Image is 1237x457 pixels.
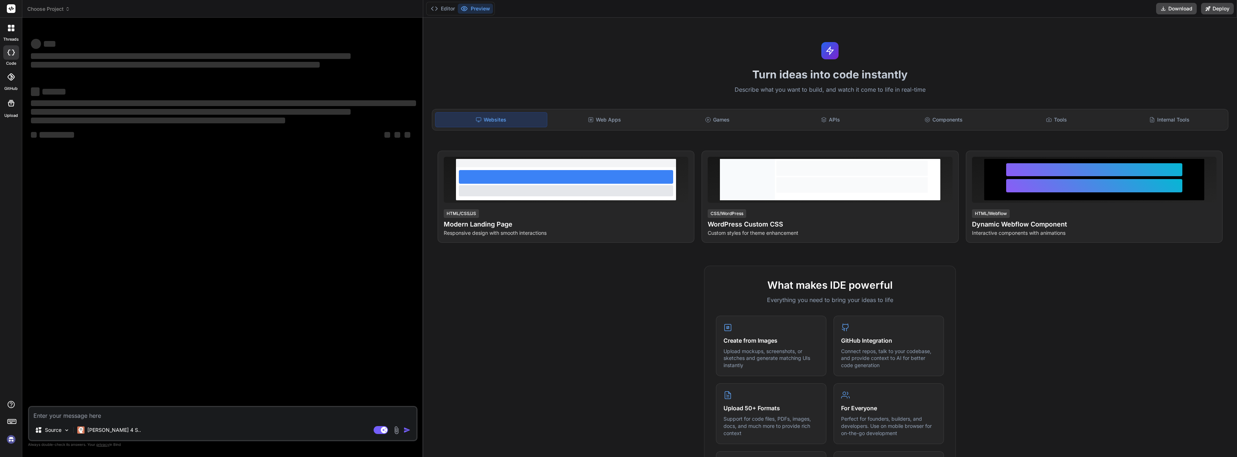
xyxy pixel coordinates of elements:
div: Web Apps [549,112,660,127]
p: Perfect for founders, builders, and developers. Use on mobile browser for on-the-go development [841,415,936,437]
div: Components [887,112,999,127]
h4: WordPress Custom CSS [708,219,952,229]
p: Support for code files, PDFs, images, docs, and much more to provide rich context [724,415,819,437]
span: ‌ [31,118,285,123]
img: attachment [392,426,401,434]
span: ‌ [42,89,65,95]
label: threads [3,36,19,42]
p: Custom styles for theme enhancement [708,229,952,237]
h4: Modern Landing Page [444,219,688,229]
span: ‌ [31,39,41,49]
label: code [6,60,16,67]
span: ‌ [384,132,390,138]
span: ‌ [31,62,320,68]
div: CSS/WordPress [708,209,746,218]
button: Editor [428,4,458,14]
h4: For Everyone [841,404,936,412]
h4: Upload 50+ Formats [724,404,819,412]
span: ‌ [31,109,351,115]
p: Always double-check its answers. Your in Bind [28,441,417,448]
span: Choose Project [27,5,70,13]
div: Games [662,112,773,127]
img: signin [5,433,17,445]
h1: Turn ideas into code instantly [428,68,1233,81]
span: ‌ [31,53,351,59]
p: Responsive design with smooth interactions [444,229,688,237]
span: ‌ [31,87,40,96]
p: Everything you need to bring your ideas to life [716,296,944,304]
h4: GitHub Integration [841,336,936,345]
h4: Create from Images [724,336,819,345]
span: ‌ [31,132,37,138]
div: HTML/CSS/JS [444,209,479,218]
div: Tools [1001,112,1112,127]
div: APIs [775,112,886,127]
img: icon [403,426,411,434]
span: ‌ [405,132,410,138]
img: Claude 4 Sonnet [77,426,85,434]
p: Source [45,426,61,434]
p: Describe what you want to build, and watch it come to life in real-time [428,85,1233,95]
button: Download [1156,3,1197,14]
span: ‌ [40,132,74,138]
p: [PERSON_NAME] 4 S.. [87,426,141,434]
span: ‌ [394,132,400,138]
p: Connect repos, talk to your codebase, and provide context to AI for better code generation [841,348,936,369]
p: Upload mockups, screenshots, or sketches and generate matching UIs instantly [724,348,819,369]
span: ‌ [31,100,416,106]
div: Internal Tools [1114,112,1225,127]
h4: Dynamic Webflow Component [972,219,1217,229]
span: ‌ [44,41,55,47]
button: Preview [458,4,493,14]
h2: What makes IDE powerful [716,278,944,293]
img: Pick Models [64,427,70,433]
label: GitHub [4,86,18,92]
span: privacy [96,442,109,447]
div: Websites [435,112,547,127]
button: Deploy [1201,3,1234,14]
div: HTML/Webflow [972,209,1010,218]
label: Upload [4,113,18,119]
p: Interactive components with animations [972,229,1217,237]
